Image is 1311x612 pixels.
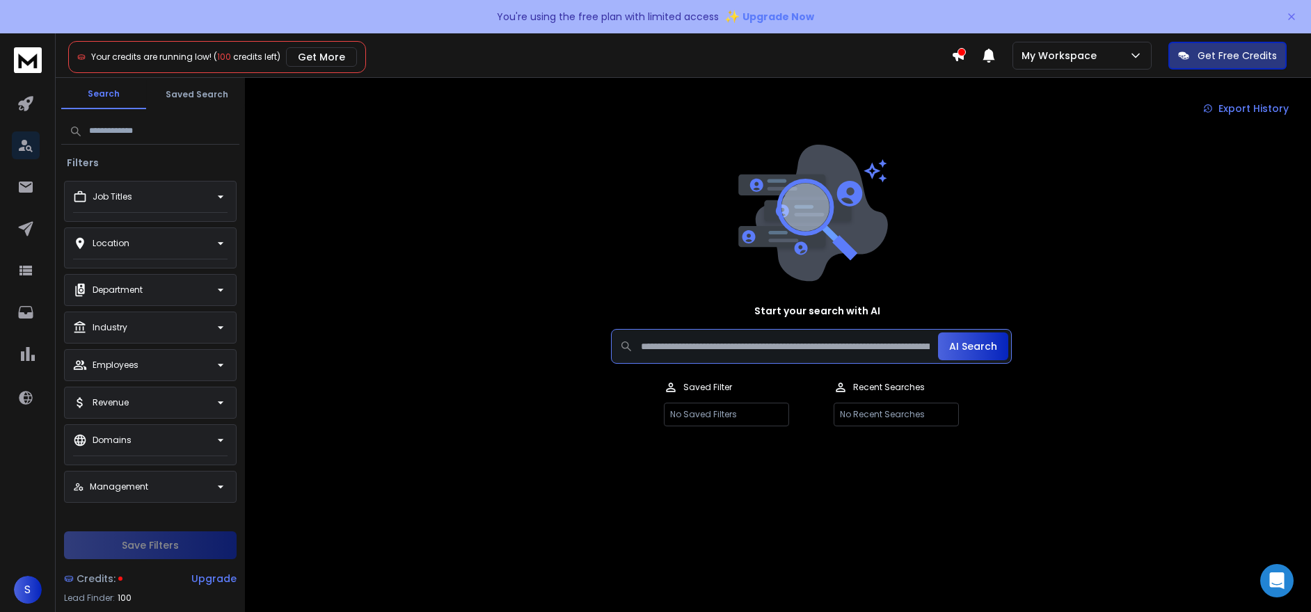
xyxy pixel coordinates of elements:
p: Location [93,238,129,249]
p: Management [90,481,148,492]
a: Credits:Upgrade [64,565,237,593]
div: Upgrade [191,572,237,586]
span: ( credits left) [214,51,280,63]
p: Job Titles [93,191,132,202]
div: Open Intercom Messenger [1260,564,1294,597]
img: logo [14,47,42,73]
p: Recent Searches [853,382,925,393]
p: Department [93,284,143,296]
span: 100 [118,593,132,604]
button: Get More [286,47,357,67]
p: You're using the free plan with limited access [497,10,719,24]
h1: Start your search with AI [754,304,880,318]
p: Get Free Credits [1198,49,1277,63]
p: Revenue [93,397,129,408]
a: Export History [1192,95,1300,122]
span: Credits: [77,572,116,586]
button: Get Free Credits [1168,42,1287,70]
button: S [14,576,42,604]
button: AI Search [938,332,1008,360]
p: Domains [93,435,132,446]
span: 100 [217,51,231,63]
p: Lead Finder: [64,593,115,604]
button: Search [61,80,146,109]
span: ✨ [724,7,740,26]
p: My Workspace [1022,49,1102,63]
p: Industry [93,322,127,333]
button: ✨Upgrade Now [724,3,814,31]
p: Employees [93,360,138,371]
p: No Saved Filters [664,403,789,426]
button: Saved Search [154,81,239,108]
span: Your credits are running low! [91,51,212,63]
p: No Recent Searches [834,403,959,426]
p: Saved Filter [683,382,732,393]
h3: Filters [61,156,104,170]
span: Upgrade Now [742,10,814,24]
img: image [735,145,888,282]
